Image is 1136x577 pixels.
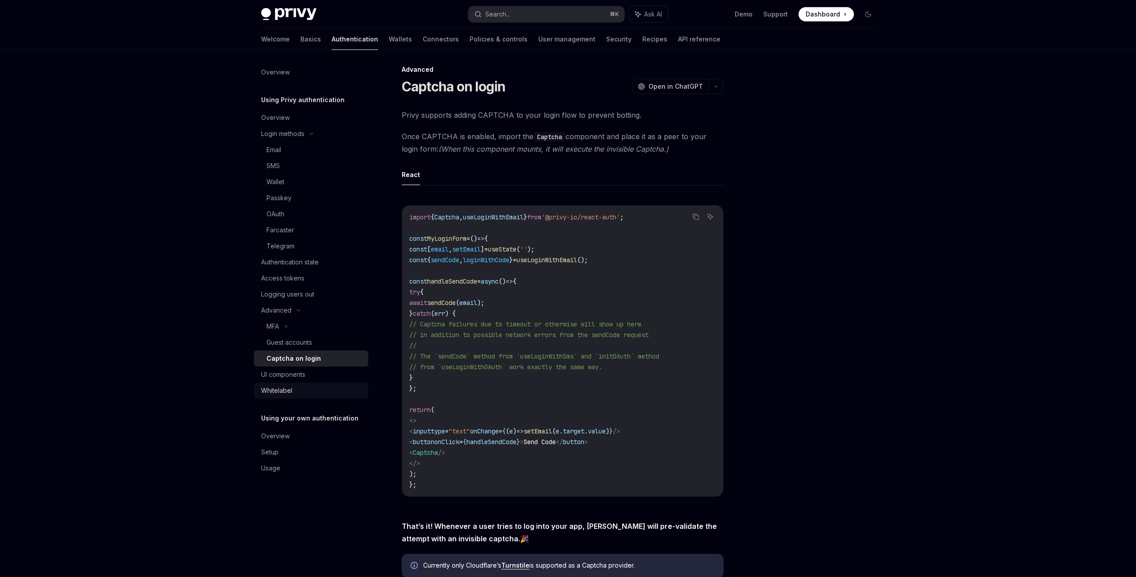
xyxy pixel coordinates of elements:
[409,470,416,478] span: );
[409,213,431,221] span: import
[254,222,368,238] a: Farcaster
[266,337,312,348] div: Guest accounts
[409,363,602,371] span: // from `useLoginWithOAuth` work exactly the same way.
[499,277,506,285] span: ()
[261,289,314,300] div: Logging users out
[254,460,368,476] a: Usage
[261,463,280,474] div: Usage
[513,277,516,285] span: {
[402,109,724,121] span: Privy supports adding CAPTCHA to your login flow to prevent botting.
[678,29,720,50] a: API reference
[413,309,431,317] span: catch
[261,95,345,105] h5: Using Privy authentication
[427,299,456,307] span: sendCode
[449,245,452,253] span: ,
[261,431,290,441] div: Overview
[438,449,445,457] span: />
[254,174,368,190] a: Wallet
[520,438,524,446] span: >
[266,241,295,251] div: Telegram
[261,257,319,268] div: Authentication state
[413,427,431,435] span: input
[431,256,459,264] span: sendCode
[402,130,724,155] span: Once CAPTCHA is enabled, import the component and place it as a peer to your login form:
[584,427,588,435] span: .
[470,427,499,435] span: onChange
[254,142,368,158] a: Email
[254,428,368,444] a: Overview
[409,277,427,285] span: const
[533,132,566,142] code: Captcha
[552,427,556,435] span: (
[524,438,556,446] span: Send Code
[266,209,284,219] div: OAuth
[261,112,290,123] div: Overview
[409,459,420,467] span: </>
[409,427,413,435] span: <
[434,213,459,221] span: Captcha
[402,65,724,74] div: Advanced
[477,235,484,243] span: =>
[577,256,588,264] span: ();
[254,270,368,286] a: Access tokens
[431,309,434,317] span: (
[588,427,606,435] span: value
[463,438,466,446] span: {
[481,245,484,253] span: ]
[466,438,516,446] span: handleSendCode
[261,413,358,424] h5: Using your own authentication
[434,438,459,446] span: onClick
[538,29,595,50] a: User management
[427,235,466,243] span: MyLoginForm
[861,7,875,21] button: Toggle dark mode
[527,213,541,221] span: from
[632,79,708,94] button: Open in ChatGPT
[563,438,584,446] span: button
[563,427,584,435] span: target
[423,561,715,570] span: Currently only Cloudflare’s is supported as a Captcha provider.
[499,427,502,435] span: =
[690,211,702,223] button: Copy the contents from the code block
[649,82,703,91] span: Open in ChatGPT
[261,305,291,316] div: Advanced
[431,245,449,253] span: email
[402,164,420,185] button: React
[556,438,563,446] span: </
[501,561,529,569] a: Turnstile
[584,438,588,446] span: >
[254,238,368,254] a: Telegram
[409,384,416,392] span: };
[254,254,368,270] a: Authentication state
[409,331,649,339] span: // in addition to possible network errors from the sendCode request
[266,177,284,187] div: Wallet
[452,245,481,253] span: setEmail
[620,213,624,221] span: ;
[332,29,378,50] a: Authentication
[409,449,413,457] span: <
[524,427,552,435] span: setEmail
[409,320,641,328] span: // Captcha failures due to timeout or otherwise will show up here
[431,406,434,414] span: (
[485,9,510,20] div: Search...
[466,235,470,243] span: =
[413,449,438,457] span: Captcha
[516,427,524,435] span: =>
[254,334,368,350] a: Guest accounts
[520,245,527,253] span: ''
[509,256,513,264] span: }
[484,245,488,253] span: =
[300,29,321,50] a: Basics
[409,481,416,489] span: };
[513,427,516,435] span: )
[261,128,304,139] div: Login methods
[266,193,291,203] div: Passkey
[261,369,305,380] div: UI components
[423,29,459,50] a: Connectors
[413,438,434,446] span: button
[459,299,477,307] span: email
[513,256,516,264] span: =
[409,235,427,243] span: const
[409,416,416,425] span: <>
[509,427,513,435] span: e
[409,309,413,317] span: }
